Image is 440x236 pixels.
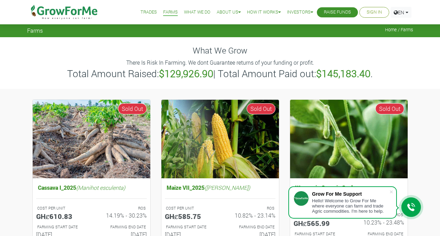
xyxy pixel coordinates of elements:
[37,224,85,230] p: FARMING START DATE
[324,9,351,16] a: Raise Funds
[28,68,412,80] h3: Total Amount Raised: | Total Amount Paid out: .
[367,9,382,16] a: Sign In
[294,182,404,199] h5: Women in Organic Soybeans Farming_2025
[225,212,275,219] h6: 10.82% - 23.14%
[226,205,274,211] p: ROS
[385,27,413,32] span: Home / Farms
[166,205,214,211] p: COST PER UNIT
[36,182,147,193] h5: Cassava I_2025
[161,100,279,179] img: growforme image
[163,9,178,16] a: Farms
[33,100,150,179] img: growforme image
[165,212,215,220] h5: GHȼ585.75
[159,67,213,80] b: $129,926.90
[165,182,275,193] h5: Maize VII_2025
[97,212,147,219] h6: 14.19% - 30.23%
[205,184,250,191] i: ([PERSON_NAME])
[27,46,413,56] h4: What We Grow
[375,103,404,114] span: Sold Out
[118,103,147,114] span: Sold Out
[391,7,411,18] a: EN
[98,224,146,230] p: FARMING END DATE
[287,9,313,16] a: Investors
[354,219,404,226] h6: 10.23% - 23.48%
[36,212,86,220] h5: GHȼ610.83
[27,27,43,34] span: Farms
[247,9,281,16] a: How it Works
[247,103,275,114] span: Sold Out
[184,9,210,16] a: What We Do
[226,224,274,230] p: FARMING END DATE
[37,205,85,211] p: COST PER UNIT
[217,9,241,16] a: About Us
[28,58,412,67] p: There Is Risk In Farming. We dont Guarantee returns of your funding or profit.
[76,184,125,191] i: (Manihot esculenta)
[141,9,157,16] a: Trades
[312,198,389,214] div: Hello! Welcome to Grow For Me where everyone can farm and trade Agric commodities. I'm here to help.
[166,224,214,230] p: FARMING START DATE
[312,191,389,197] div: Grow For Me Support
[294,219,344,227] h5: GHȼ565.99
[290,100,408,179] img: growforme image
[316,67,370,80] b: $145,183.40
[98,205,146,211] p: ROS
